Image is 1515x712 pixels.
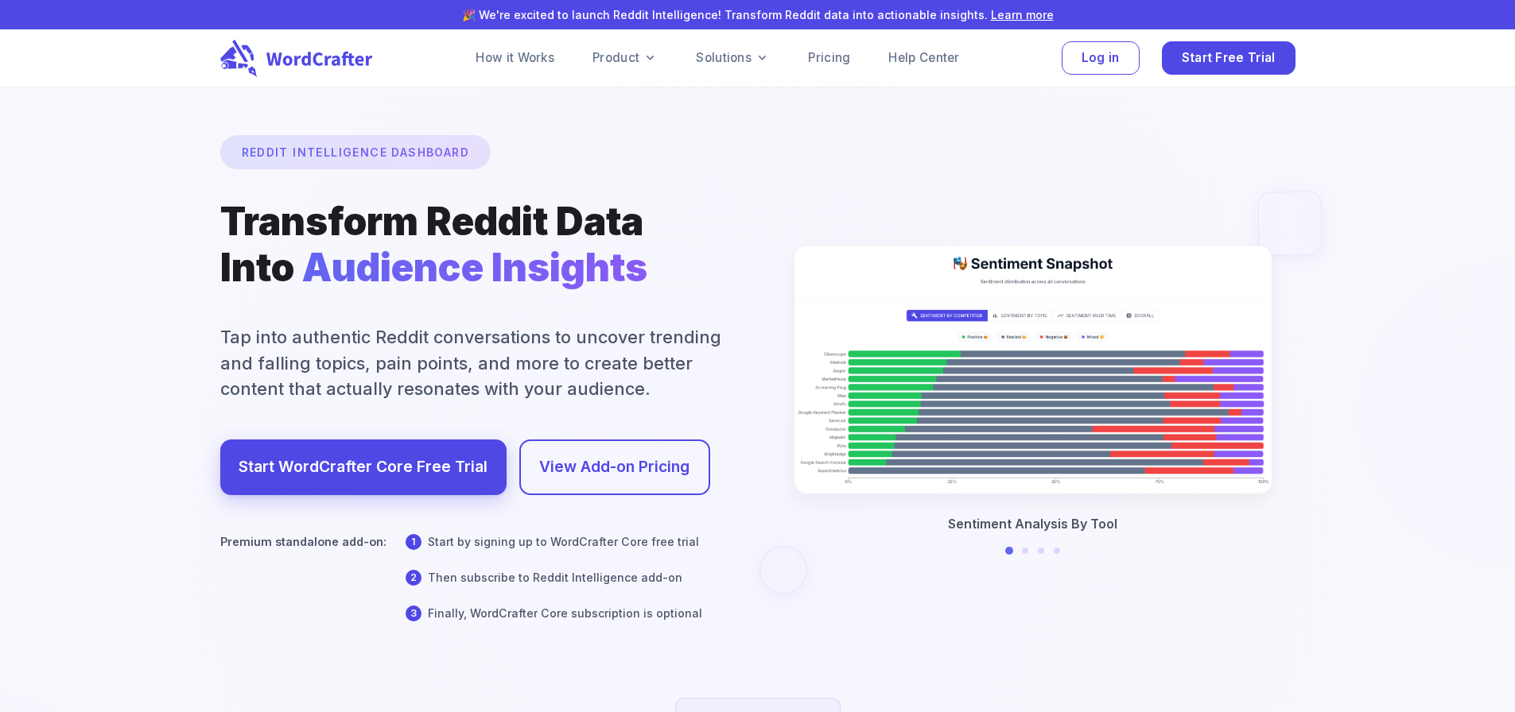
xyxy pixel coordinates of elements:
[696,48,770,68] a: Solutions
[61,6,1455,23] p: 🎉 We're excited to launch Reddit Intelligence! Transform Reddit data into actionable insights.
[519,439,710,495] a: View Add-on Pricing
[948,514,1117,533] p: Sentiment Analysis By Tool
[808,48,850,68] a: Pricing
[888,48,959,68] a: Help Center
[220,439,507,495] a: Start WordCrafter Core Free Trial
[794,246,1272,493] img: Sentiment Analysis By Tool
[239,454,488,481] a: Start WordCrafter Core Free Trial
[476,48,554,68] a: How it Works
[991,8,1054,21] a: Learn more
[1182,48,1276,69] span: Start Free Trial
[1062,41,1140,75] button: Log in
[592,48,658,68] a: Product
[1082,48,1120,69] span: Log in
[539,454,690,481] a: View Add-on Pricing
[1162,41,1296,75] button: Start Free Trial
